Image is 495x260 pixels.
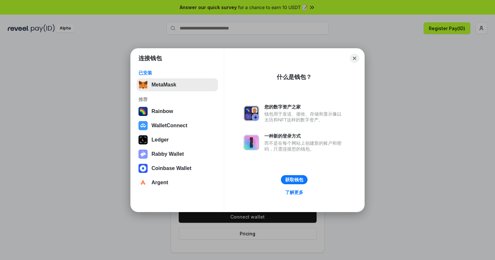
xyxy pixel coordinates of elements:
img: svg+xml,%3Csvg%20xmlns%3D%22http%3A%2F%2Fwww.w3.org%2F2000%2Fsvg%22%20width%3D%2228%22%20height%3... [139,135,148,144]
div: 您的数字资产之家 [264,104,345,110]
div: Argent [151,180,168,186]
div: 获取钱包 [285,177,303,183]
div: Coinbase Wallet [151,165,191,171]
button: 获取钱包 [281,175,308,184]
img: svg+xml,%3Csvg%20xmlns%3D%22http%3A%2F%2Fwww.w3.org%2F2000%2Fsvg%22%20fill%3D%22none%22%20viewBox... [244,135,259,150]
div: Rabby Wallet [151,151,184,157]
button: Rainbow [137,105,218,118]
div: MetaMask [151,82,176,88]
img: svg+xml,%3Csvg%20width%3D%2228%22%20height%3D%2228%22%20viewBox%3D%220%200%2028%2028%22%20fill%3D... [139,178,148,187]
button: MetaMask [137,78,218,91]
div: 推荐 [139,96,216,102]
div: 一种新的登录方式 [264,133,345,139]
button: Coinbase Wallet [137,162,218,175]
img: svg+xml,%3Csvg%20width%3D%2228%22%20height%3D%2228%22%20viewBox%3D%220%200%2028%2028%22%20fill%3D... [139,121,148,130]
img: svg+xml,%3Csvg%20xmlns%3D%22http%3A%2F%2Fwww.w3.org%2F2000%2Fsvg%22%20fill%3D%22none%22%20viewBox... [244,106,259,121]
div: WalletConnect [151,123,187,129]
div: 钱包用于发送、接收、存储和显示像以太坊和NFT这样的数字资产。 [264,111,345,123]
div: 已安装 [139,70,216,76]
button: Ledger [137,133,218,146]
button: Argent [137,176,218,189]
div: 而不是在每个网站上创建新的账户和密码，只需连接您的钱包。 [264,140,345,152]
a: 了解更多 [281,188,307,197]
img: svg+xml,%3Csvg%20fill%3D%22none%22%20height%3D%2233%22%20viewBox%3D%220%200%2035%2033%22%20width%... [139,80,148,89]
div: 了解更多 [285,189,303,195]
div: 什么是钱包？ [277,73,312,81]
button: Rabby Wallet [137,148,218,161]
div: Ledger [151,137,169,143]
button: WalletConnect [137,119,218,132]
img: svg+xml,%3Csvg%20width%3D%22120%22%20height%3D%22120%22%20viewBox%3D%220%200%20120%20120%22%20fil... [139,107,148,116]
div: Rainbow [151,108,173,114]
h1: 连接钱包 [139,54,162,62]
img: svg+xml,%3Csvg%20width%3D%2228%22%20height%3D%2228%22%20viewBox%3D%220%200%2028%2028%22%20fill%3D... [139,164,148,173]
button: Close [350,54,359,63]
img: svg+xml,%3Csvg%20xmlns%3D%22http%3A%2F%2Fwww.w3.org%2F2000%2Fsvg%22%20fill%3D%22none%22%20viewBox... [139,150,148,159]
